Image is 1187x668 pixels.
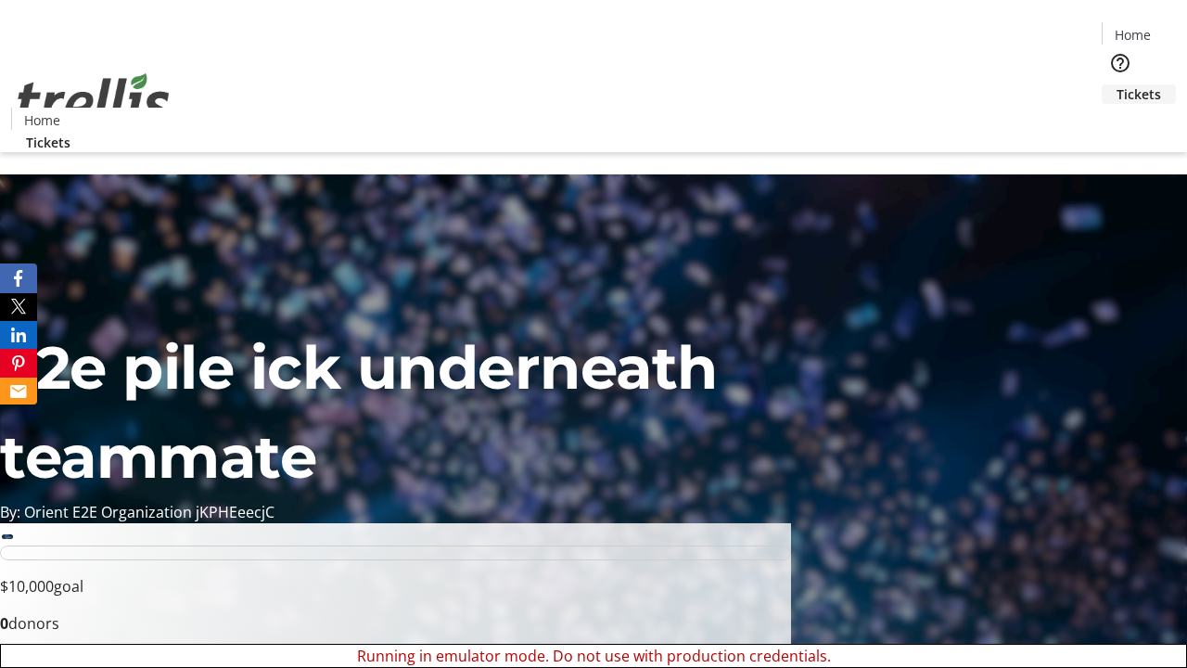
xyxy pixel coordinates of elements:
a: Home [1103,25,1162,45]
a: Tickets [1102,84,1176,104]
a: Tickets [11,133,85,152]
button: Help [1102,45,1139,82]
button: Cart [1102,104,1139,141]
span: Tickets [26,133,70,152]
a: Home [12,110,71,130]
span: Home [24,110,60,130]
span: Home [1115,25,1151,45]
span: Tickets [1117,84,1161,104]
img: Orient E2E Organization jKPHEeecjC's Logo [11,53,176,146]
